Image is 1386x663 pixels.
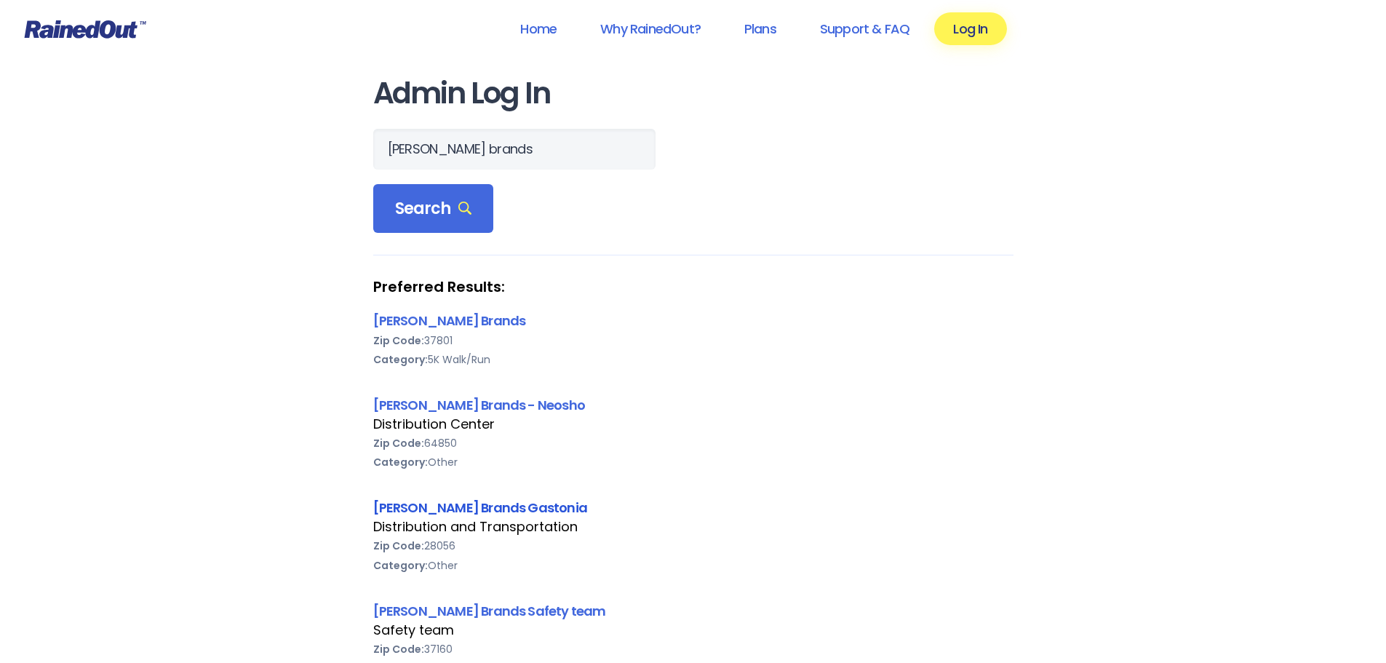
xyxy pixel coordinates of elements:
[373,184,494,234] div: Search
[373,455,428,469] b: Category:
[934,12,1006,45] a: Log In
[373,311,1013,330] div: [PERSON_NAME] Brands
[373,352,428,367] b: Category:
[373,539,424,553] b: Zip Code:
[373,498,1013,517] div: [PERSON_NAME] Brands Gastonia
[373,129,656,170] input: Search Orgs…
[725,12,795,45] a: Plans
[373,436,424,450] b: Zip Code:
[373,621,1013,640] div: Safety team
[373,277,1013,296] strong: Preferred Results:
[373,642,424,656] b: Zip Code:
[801,12,928,45] a: Support & FAQ
[373,434,1013,453] div: 64850
[501,12,575,45] a: Home
[373,556,1013,575] div: Other
[373,77,1013,110] h1: Admin Log In
[373,396,586,414] a: [PERSON_NAME] Brands - Neosho
[373,415,1013,434] div: Distribution Center
[373,517,1013,536] div: Distribution and Transportation
[373,536,1013,555] div: 28056
[373,601,1013,621] div: [PERSON_NAME] Brands Safety team
[373,395,1013,415] div: [PERSON_NAME] Brands - Neosho
[373,311,526,330] a: [PERSON_NAME] Brands
[373,333,424,348] b: Zip Code:
[373,499,588,517] a: [PERSON_NAME] Brands Gastonia
[395,199,472,219] span: Search
[373,350,1013,369] div: 5K Walk/Run
[373,453,1013,472] div: Other
[373,331,1013,350] div: 37801
[581,12,720,45] a: Why RainedOut?
[373,602,606,620] a: [PERSON_NAME] Brands Safety team
[373,640,1013,659] div: 37160
[373,558,428,573] b: Category:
